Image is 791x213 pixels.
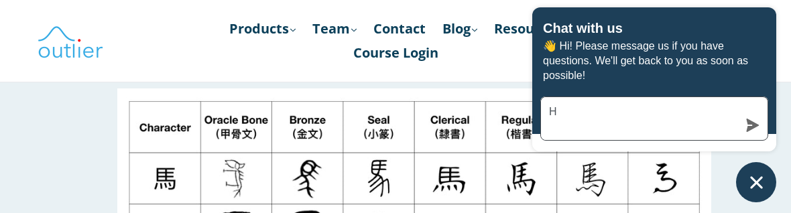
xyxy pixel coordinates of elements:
[306,17,363,41] a: Team
[528,7,780,202] inbox-online-store-chat: Shopify online store chat
[223,17,302,41] a: Products
[487,17,568,41] a: Resources
[347,41,445,65] a: Course Login
[37,21,104,60] img: Outlier Linguistics
[367,17,432,41] a: Contact
[436,17,484,41] a: Blog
